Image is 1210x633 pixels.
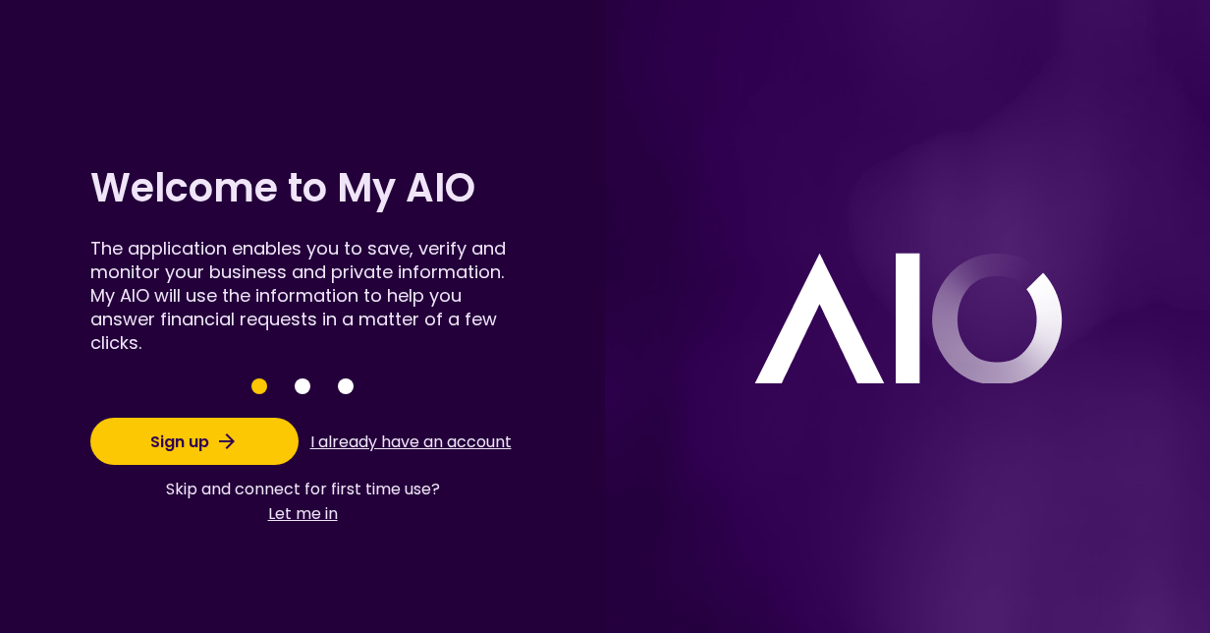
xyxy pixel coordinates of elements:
[90,237,515,355] div: The application enables you to save, verify and monitor your business and private information. My...
[753,251,1063,383] img: logo white
[306,423,515,460] button: I already have an account
[166,477,440,501] span: Skip and connect for first time use?
[251,378,267,394] button: Save
[166,501,440,526] button: Let me in
[295,378,310,394] button: Save
[90,160,515,215] h1: Welcome to My AIO
[90,418,299,465] button: Sign up
[338,378,354,394] button: Save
